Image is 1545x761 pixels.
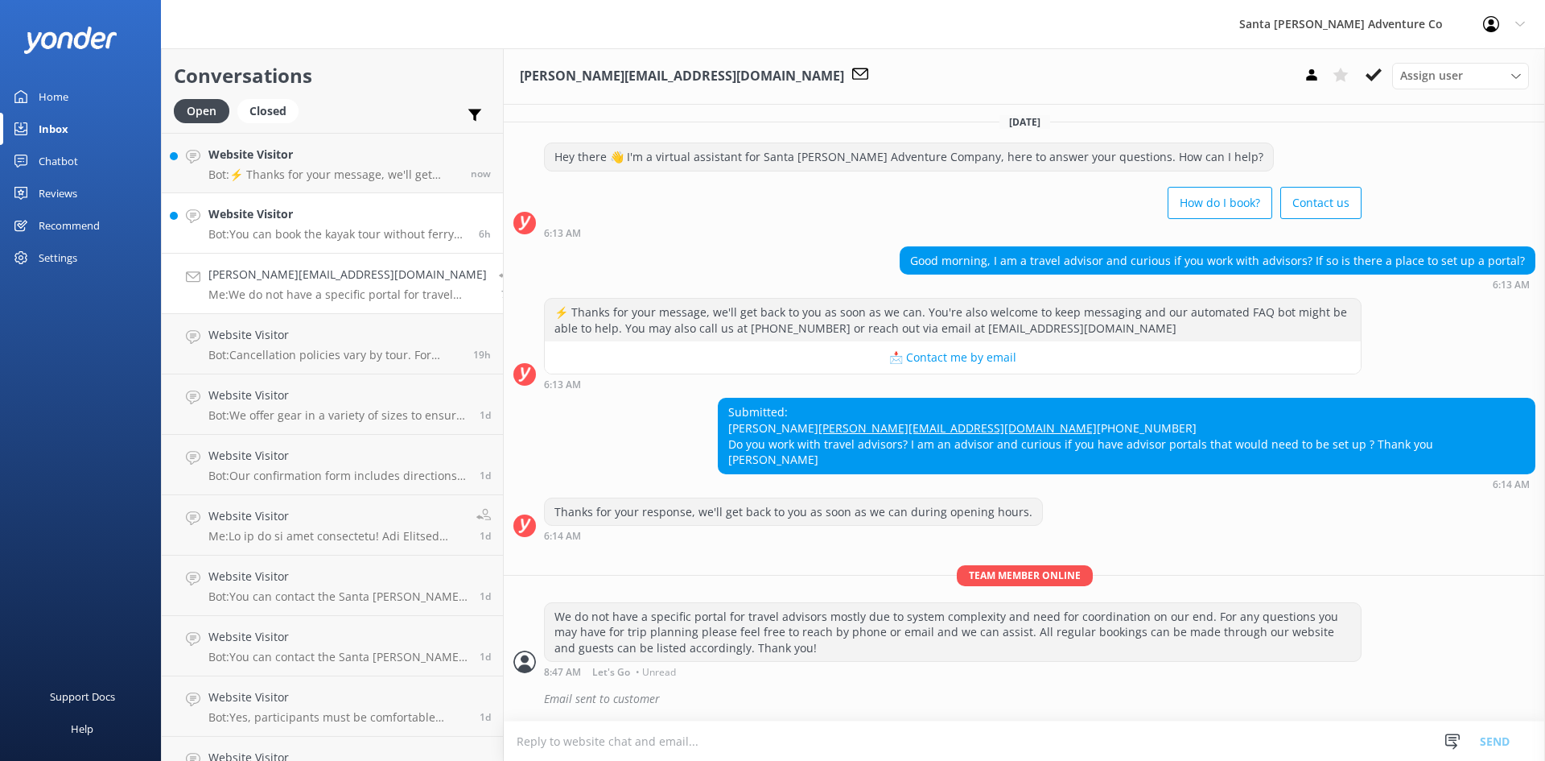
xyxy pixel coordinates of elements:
span: Assign user [1400,67,1463,85]
h4: Website Visitor [208,628,468,646]
div: Submitted: [PERSON_NAME] [PHONE_NUMBER] Do you work with travel advisors? I am an advisor and cur... [719,399,1535,473]
span: 08:59pm 12-Aug-2025 (UTC -07:00) America/Tijuana [473,348,491,362]
h4: Website Visitor [208,146,459,163]
div: 06:13am 13-Aug-2025 (UTC -07:00) America/Tijuana [900,279,1535,290]
span: 08:45am 12-Aug-2025 (UTC -07:00) America/Tijuana [480,710,491,724]
a: [PERSON_NAME][EMAIL_ADDRESS][DOMAIN_NAME]Me:We do not have a specific portal for travel advisors ... [162,254,503,314]
a: Website VisitorBot:⚡ Thanks for your message, we'll get back to you as soon as we can. You're als... [162,133,503,193]
button: How do I book? [1168,187,1272,219]
div: Hey there 👋 I'm a virtual assistant for Santa [PERSON_NAME] Adventure Company, here to answer you... [545,143,1273,171]
span: Team member online [957,565,1093,585]
span: 04:35pm 13-Aug-2025 (UTC -07:00) America/Tijuana [471,167,491,180]
div: 06:14am 13-Aug-2025 (UTC -07:00) America/Tijuana [544,530,1043,541]
span: [DATE] [999,115,1050,129]
h4: Website Visitor [208,447,468,465]
span: 12:13pm 12-Aug-2025 (UTC -07:00) America/Tijuana [480,529,491,543]
p: Bot: Our confirmation form includes directions, but you can also visit our Google Map for informa... [208,469,468,483]
strong: 6:14 AM [544,531,581,541]
button: Contact us [1280,187,1362,219]
div: Inbox [39,113,68,145]
div: Help [71,713,93,745]
span: 10:50am 12-Aug-2025 (UTC -07:00) America/Tijuana [480,589,491,603]
strong: 6:13 AM [1493,280,1530,290]
span: Let's Go [592,668,630,677]
a: Website VisitorBot:You can book the kayak tour without ferry tickets if you are camping. Campers ... [162,193,503,254]
h2: Conversations [174,60,491,91]
span: 10:32am 13-Aug-2025 (UTC -07:00) America/Tijuana [479,227,491,241]
a: Website VisitorBot:Our confirmation form includes directions, but you can also visit our Google M... [162,435,503,495]
strong: 6:13 AM [544,380,581,390]
a: Closed [237,101,307,119]
div: Settings [39,242,77,274]
a: Website VisitorBot:Yes, participants must be comfortable swimming in the ocean for kayaking tours... [162,676,503,737]
h3: [PERSON_NAME][EMAIL_ADDRESS][DOMAIN_NAME] [520,66,844,87]
p: Me: Lo ip do si amet consectetu! Adi Elitsed Doeiu Tempo Inci utla et $765 dol magnaa. En admi ve... [208,529,464,544]
a: Website VisitorBot:You can contact the Santa [PERSON_NAME] Adventure Co. team at [PHONE_NUMBER], ... [162,556,503,616]
div: Assign User [1392,63,1529,89]
strong: 6:13 AM [544,229,581,238]
div: Thanks for your response, we'll get back to you as soon as we can during opening hours. [545,498,1042,526]
a: Website VisitorBot:Cancellation policies vary by tour. For Channel Islands tours, full refunds ar... [162,314,503,374]
h4: Website Visitor [208,689,468,706]
div: 08:47am 13-Aug-2025 (UTC -07:00) America/Tijuana [544,666,1362,677]
div: We do not have a specific portal for travel advisors mostly due to system complexity and need for... [545,603,1361,662]
div: Closed [237,99,299,123]
span: • Unread [636,668,676,677]
h4: Website Visitor [208,326,461,344]
h4: Website Visitor [208,568,468,585]
div: 06:14am 13-Aug-2025 (UTC -07:00) America/Tijuana [718,478,1535,490]
p: Bot: ⚡ Thanks for your message, we'll get back to you as soon as we can. You're also welcome to k... [208,168,459,182]
div: ⚡ Thanks for your message, we'll get back to you as soon as we can. You're also welcome to keep m... [545,299,1361,341]
a: Website VisitorBot:We offer gear in a variety of sizes to ensure that our guests are comfortable ... [162,374,503,435]
a: Website VisitorBot:You can contact the Santa [PERSON_NAME] Adventure Co. team at [PHONE_NUMBER], ... [162,616,503,676]
h4: Website Visitor [208,507,464,525]
p: Bot: You can contact the Santa [PERSON_NAME] Adventure Co. team at [PHONE_NUMBER], or by emailing... [208,650,468,664]
span: 08:47am 13-Aug-2025 (UTC -07:00) America/Tijuana [501,287,513,301]
p: Bot: You can contact the Santa [PERSON_NAME] Adventure Co. team at [PHONE_NUMBER], or by emailing... [208,589,468,604]
h4: Website Visitor [208,387,468,404]
a: Website VisitorMe:Lo ip do si amet consectetu! Adi Elitsed Doeiu Tempo Inci utla et $765 dol magn... [162,495,503,556]
div: 06:13am 13-Aug-2025 (UTC -07:00) America/Tijuana [544,227,1362,238]
p: Bot: We offer gear in a variety of sizes to ensure that our guests are comfortable and safe on ou... [208,408,468,423]
div: Email sent to customer [544,685,1535,713]
p: Bot: Yes, participants must be comfortable swimming in the ocean for kayaking tours. They should ... [208,710,468,725]
p: Me: We do not have a specific portal for travel advisors mostly due to system complexity and need... [208,287,487,302]
div: Open [174,99,229,123]
span: 09:57am 12-Aug-2025 (UTC -07:00) America/Tijuana [480,650,491,664]
strong: 6:14 AM [1493,480,1530,490]
h4: Website Visitor [208,205,467,223]
p: Bot: Cancellation policies vary by tour. For Channel Islands tours, full refunds are available if... [208,348,461,362]
button: 📩 Contact me by email [545,341,1361,374]
h4: [PERSON_NAME][EMAIL_ADDRESS][DOMAIN_NAME] [208,266,487,283]
strong: 8:47 AM [544,668,581,677]
img: yonder-white-logo.png [24,27,117,53]
div: Support Docs [50,680,115,713]
div: Recommend [39,209,100,242]
div: Chatbot [39,145,78,177]
p: Bot: You can book the kayak tour without ferry tickets if you are camping. Campers meet at the [G... [208,227,467,242]
a: Open [174,101,237,119]
div: Reviews [39,177,77,209]
a: [PERSON_NAME][EMAIL_ADDRESS][DOMAIN_NAME] [818,420,1097,436]
div: 06:13am 13-Aug-2025 (UTC -07:00) America/Tijuana [544,378,1362,390]
div: Good morning, I am a travel advisor and curious if you work with advisors? If so is there a place... [900,247,1535,275]
span: 02:12pm 12-Aug-2025 (UTC -07:00) America/Tijuana [480,469,491,482]
div: Home [39,81,68,113]
div: 2025-08-13T15:50:21.279 [513,685,1535,713]
span: 02:35pm 12-Aug-2025 (UTC -07:00) America/Tijuana [480,408,491,422]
